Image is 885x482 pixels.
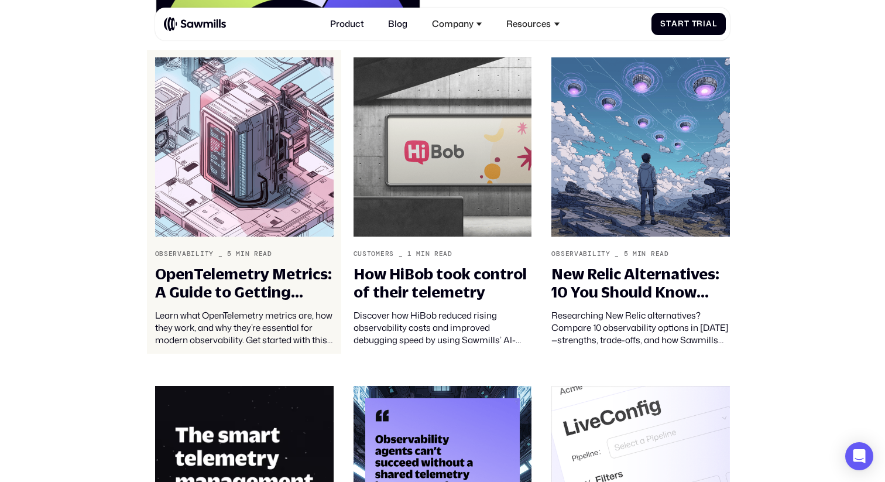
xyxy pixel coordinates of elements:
[354,265,532,301] div: How HiBob took control of their telemetry
[500,12,566,36] div: Resources
[399,250,403,258] div: _
[697,19,703,29] span: r
[227,250,232,258] div: 5
[551,309,730,347] div: Researching New Relic alternatives? Compare 10 observability options in [DATE]—strengths, trade-o...
[671,19,678,29] span: a
[651,13,726,36] a: StartTrial
[678,19,684,29] span: r
[416,250,452,258] div: min read
[703,19,706,29] span: i
[684,19,690,29] span: t
[218,250,223,258] div: _
[155,309,334,347] div: Learn what OpenTelemetry metrics are, how they work, and why they’re essential for modern observa...
[615,250,619,258] div: _
[551,265,730,301] div: New Relic Alternatives: 10 You Should Know About in [DATE]
[706,19,712,29] span: a
[155,265,334,301] div: OpenTelemetry Metrics: A Guide to Getting Started
[323,12,371,36] a: Product
[624,250,629,258] div: 5
[506,19,551,29] div: Resources
[432,19,474,29] div: Company
[382,12,414,36] a: Blog
[345,50,539,354] a: Customers_1min readHow HiBob took control of their telemetryDiscover how HiBob reduced rising obs...
[354,309,532,347] div: Discover how HiBob reduced rising observability costs and improved debugging speed by using Sawmi...
[845,442,873,470] div: Open Intercom Messenger
[633,250,669,258] div: min read
[692,19,697,29] span: T
[544,50,737,354] a: Observability_5min readNew Relic Alternatives: 10 You Should Know About in [DATE]Researching New ...
[712,19,717,29] span: l
[155,250,214,258] div: Observability
[407,250,412,258] div: 1
[660,19,666,29] span: S
[666,19,671,29] span: t
[236,250,272,258] div: min read
[147,50,341,354] a: Observability_5min readOpenTelemetry Metrics: A Guide to Getting StartedLearn what OpenTelemetry ...
[551,250,610,258] div: Observability
[354,250,394,258] div: Customers
[426,12,489,36] div: Company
